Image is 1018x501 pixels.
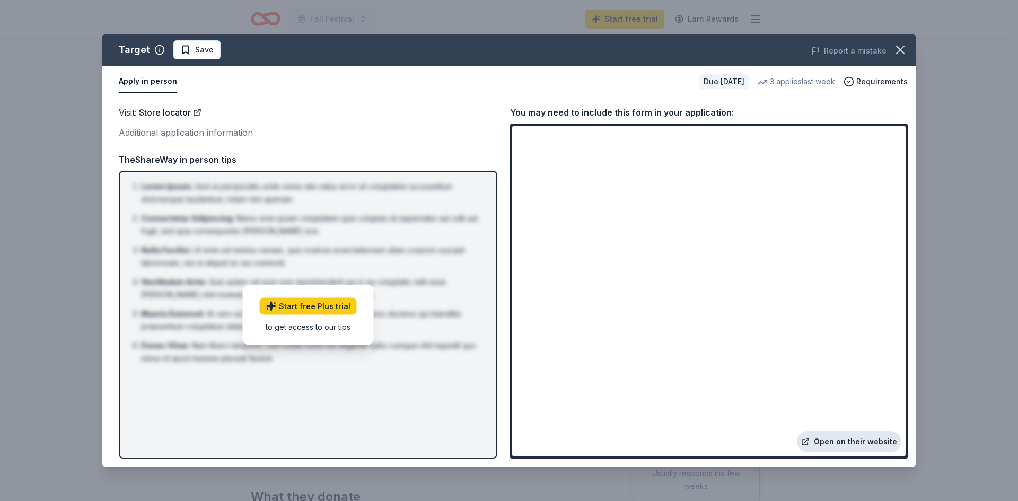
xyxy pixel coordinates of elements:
[141,276,481,301] li: Quis autem vel eum iure reprehenderit qui in ea voluptate velit esse [PERSON_NAME] nihil molestia...
[119,71,177,93] button: Apply in person
[699,74,749,89] div: Due [DATE]
[141,244,481,269] li: Ut enim ad minima veniam, quis nostrum exercitationem ullam corporis suscipit laboriosam, nisi ut...
[141,245,191,254] span: Nulla Facilisi :
[141,212,481,238] li: Nemo enim ipsam voluptatem quia voluptas sit aspernatur aut odit aut fugit, sed quia consequuntur...
[260,321,357,332] div: to get access to our tips
[119,126,497,139] div: Additional application information
[141,182,193,191] span: Lorem Ipsum :
[139,106,201,119] a: Store locator
[260,297,357,314] a: Start free Plus trial
[844,75,908,88] button: Requirements
[510,106,908,119] div: You may need to include this form in your application:
[141,277,207,286] span: Vestibulum Ante :
[141,180,481,206] li: Sed ut perspiciatis unde omnis iste natus error sit voluptatem accusantium doloremque laudantium,...
[141,307,481,333] li: At vero eos et accusamus et iusto odio dignissimos ducimus qui blanditiis praesentium voluptatum ...
[141,341,190,350] span: Donec Vitae :
[119,41,150,58] div: Target
[195,43,214,56] span: Save
[757,75,835,88] div: 3 applies last week
[141,339,481,365] li: Nam libero tempore, cum soluta nobis est eligendi optio cumque nihil impedit quo minus id quod ma...
[119,153,497,166] div: TheShareWay in person tips
[141,214,234,223] span: Consectetur Adipiscing :
[173,40,221,59] button: Save
[119,106,497,119] div: Visit :
[797,431,901,452] a: Open on their website
[856,75,908,88] span: Requirements
[811,45,887,57] button: Report a mistake
[141,309,205,318] span: Mauris Euismod :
